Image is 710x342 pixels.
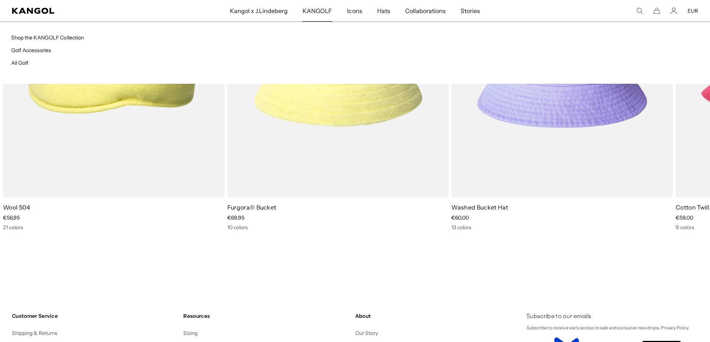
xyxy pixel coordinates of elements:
summary: Search here [636,7,643,14]
a: Our Story [355,330,378,336]
a: Washed Bucket Hat [451,204,508,211]
a: Kangol [12,8,152,14]
a: Shipping & Returns [12,330,58,336]
span: €69,95 [227,214,244,221]
a: Wool 504 [3,204,31,211]
div: 13 colors [451,224,673,231]
a: Golf Accessories [11,47,51,54]
h4: Customer Service [12,313,177,319]
a: Account [670,7,677,14]
p: Subscribe to receive early access to sale and exclusive new drops. Privacy Policy [527,324,698,332]
span: €59,00 [676,214,693,221]
h4: Subscribe to our emails [527,313,698,321]
div: 10 colors [227,224,449,231]
a: Shop the KANGOLF Collection [11,34,84,41]
div: 21 colors [3,224,224,231]
button: Cart [653,7,660,14]
a: All Golf [11,60,28,66]
span: €60,00 [451,214,469,221]
span: €56,95 [3,214,20,221]
a: Sizing [183,330,198,336]
a: Furgora® Bucket [227,204,277,211]
h4: About [355,313,521,319]
button: EUR [688,7,698,14]
h4: Resources [183,313,349,319]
